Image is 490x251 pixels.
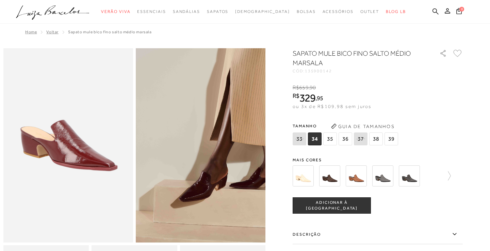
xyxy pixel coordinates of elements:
i: , [309,85,316,91]
span: 35 [323,132,337,145]
div: CÓD: [293,69,429,73]
span: Sandálias [173,9,200,14]
span: 37 [354,132,367,145]
a: noSubCategoriesText [235,5,290,18]
span: 36 [339,132,352,145]
a: BLOG LB [386,5,406,18]
button: 0 [454,7,464,17]
img: SAPATO MULE BICO FINO EM COURO CAFÉ COM SALTO BLOCO MÉDIO [319,165,340,186]
img: SAPATO MULE BICO FINO EM COURO CINZA COM SALTO BLOCO MÉDIO [372,165,393,186]
a: noSubCategoriesText [173,5,200,18]
span: Bolsas [297,9,316,14]
a: noSubCategoriesText [137,5,166,18]
label: Descrição [293,225,463,244]
i: R$ [293,93,299,99]
span: [DEMOGRAPHIC_DATA] [235,9,290,14]
img: MULE COM SALTO MÉDIO EM COURO VERNIZ BEGE NATA [293,165,314,186]
img: SAPATO MULE BICO FINO EM COURO CARAMELO COM SALTO BLOCO MÉDIO [346,165,367,186]
span: BLOG LB [386,9,406,14]
span: 38 [369,132,383,145]
img: SAPATO MULE BICO FINO EM COURO PRETO COM SALTO BLOCO MÉDIO [399,165,420,186]
span: 90 [310,85,316,91]
img: image [3,48,133,243]
span: 39 [385,132,398,145]
span: ADICIONAR À [GEOGRAPHIC_DATA] [293,200,371,212]
span: Essenciais [137,9,166,14]
span: Sapatos [207,9,228,14]
i: R$ [293,85,299,91]
a: Home [25,30,37,34]
span: Outlet [360,9,379,14]
span: 33 [293,132,306,145]
span: 135900142 [305,69,332,73]
button: Guia de Tamanhos [329,121,397,132]
span: 0 [459,7,464,12]
span: Verão Viva [101,9,130,14]
span: 34 [308,132,322,145]
button: ADICIONAR À [GEOGRAPHIC_DATA] [293,197,371,214]
a: noSubCategoriesText [101,5,130,18]
i: , [315,95,323,101]
h1: SAPATO MULE BICO FINO SALTO MÉDIO MARSALA [293,49,420,68]
span: 329 [299,92,315,104]
span: SAPATO MULE BICO FINO SALTO MÉDIO MARSALA [68,30,152,34]
span: Acessórios [323,9,354,14]
span: ou 3x de R$109,98 sem juros [293,104,371,109]
span: 95 [317,94,323,102]
span: Tamanho [293,121,400,131]
span: 659 [299,85,308,91]
a: Voltar [46,30,59,34]
span: Mais cores [293,158,463,162]
img: image [136,48,265,243]
a: noSubCategoriesText [297,5,316,18]
a: noSubCategoriesText [360,5,379,18]
a: noSubCategoriesText [207,5,228,18]
a: noSubCategoriesText [323,5,354,18]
